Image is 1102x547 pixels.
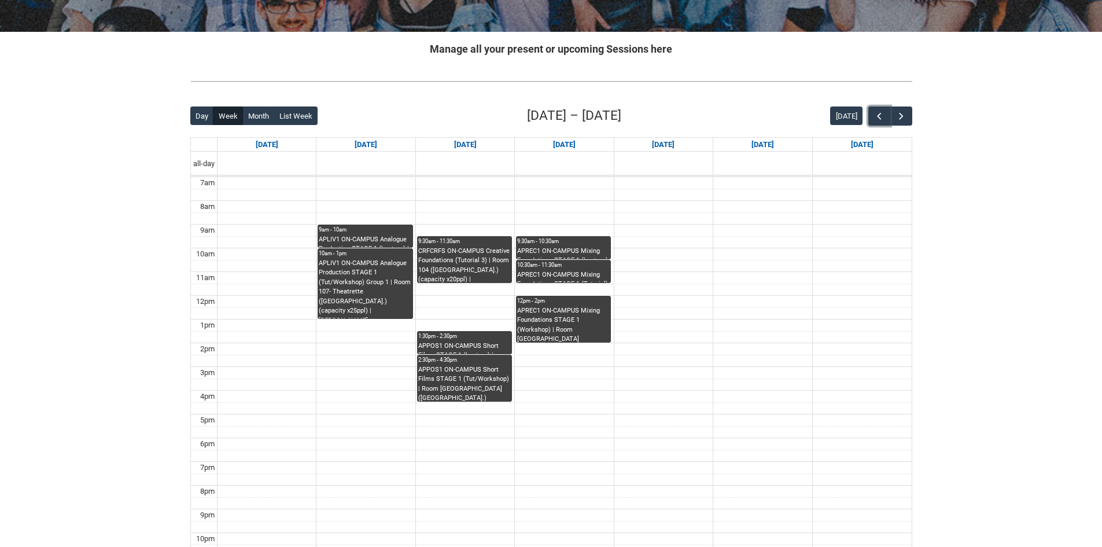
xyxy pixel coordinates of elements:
div: 10pm [194,533,217,545]
div: 10am [194,248,217,260]
div: 1pm [198,320,217,331]
button: Day [190,107,214,125]
button: Month [242,107,274,125]
div: 2:30pm - 4:30pm [418,356,511,364]
span: all-day [191,158,217,170]
div: 9am [198,225,217,236]
div: APLIV1 ON-CAMPUS Analogue Production STAGE 1 (Tut/Workshop) Group 1 | Room 107- Theatrette ([GEOG... [319,259,411,319]
div: 2pm [198,343,217,355]
a: Go to August 22, 2025 [749,138,776,152]
a: Go to August 19, 2025 [452,138,479,152]
div: APLIV1 ON-CAMPUS Analogue Production STAGE 1 (Lecture) | [GEOGRAPHIC_DATA] ([GEOGRAPHIC_DATA].) (... [319,235,411,248]
h2: [DATE] – [DATE] [527,106,621,126]
button: List Week [274,107,318,125]
button: [DATE] [830,107,863,125]
div: 11am [194,272,217,284]
button: Week [213,107,243,125]
a: Go to August 17, 2025 [253,138,281,152]
div: 7pm [198,462,217,473]
div: APREC1 ON-CAMPUS Mixing Foundations STAGE 1 (Lecture) | Critical Listening Room ([GEOGRAPHIC_DATA... [517,247,610,259]
div: 1:30pm - 2:30pm [418,332,511,340]
h2: Manage all your present or upcoming Sessions here [190,41,912,57]
div: 8pm [198,486,217,497]
div: 12pm [194,296,217,307]
div: 4pm [198,391,217,402]
img: REDU_GREY_LINE [190,75,912,87]
div: 12pm - 2pm [517,297,610,305]
button: Previous Week [868,107,890,126]
div: 3pm [198,367,217,379]
div: CRFCRFS ON-CAMPUS Creative Foundations (Tutorial 3) | Room 104 ([GEOGRAPHIC_DATA].) (capacity x20... [418,247,511,283]
div: 5pm [198,414,217,426]
div: 7am [198,177,217,189]
div: 6pm [198,438,217,450]
a: Go to August 23, 2025 [849,138,876,152]
div: 9pm [198,509,217,521]
div: APPOS1 ON-CAMPUS Short Films STAGE 1 (Tut/Workshop) | Room [GEOGRAPHIC_DATA] ([GEOGRAPHIC_DATA].)... [418,365,511,402]
button: Next Week [890,107,912,126]
div: 9am - 10am [319,226,411,234]
a: Go to August 21, 2025 [650,138,677,152]
div: 9:30am - 11:30am [418,237,511,245]
div: 9:30am - 10:30am [517,237,610,245]
div: 10:30am - 11:30am [517,261,610,269]
div: 10am - 1pm [319,249,411,258]
div: APREC1 ON-CAMPUS Mixing Foundations STAGE 1 (Tutorial) | Critical Listening Room ([GEOGRAPHIC_DAT... [517,270,610,283]
a: Go to August 18, 2025 [352,138,379,152]
div: APPOS1 ON-CAMPUS Short Films STAGE 1 (Lecture) | Room [GEOGRAPHIC_DATA] ([GEOGRAPHIC_DATA].) (cap... [418,342,511,354]
div: APREC1 ON-CAMPUS Mixing Foundations STAGE 1 (Workshop) | Room [GEOGRAPHIC_DATA] ([GEOGRAPHIC_DATA... [517,306,610,343]
div: 8am [198,201,217,212]
a: Go to August 20, 2025 [551,138,578,152]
